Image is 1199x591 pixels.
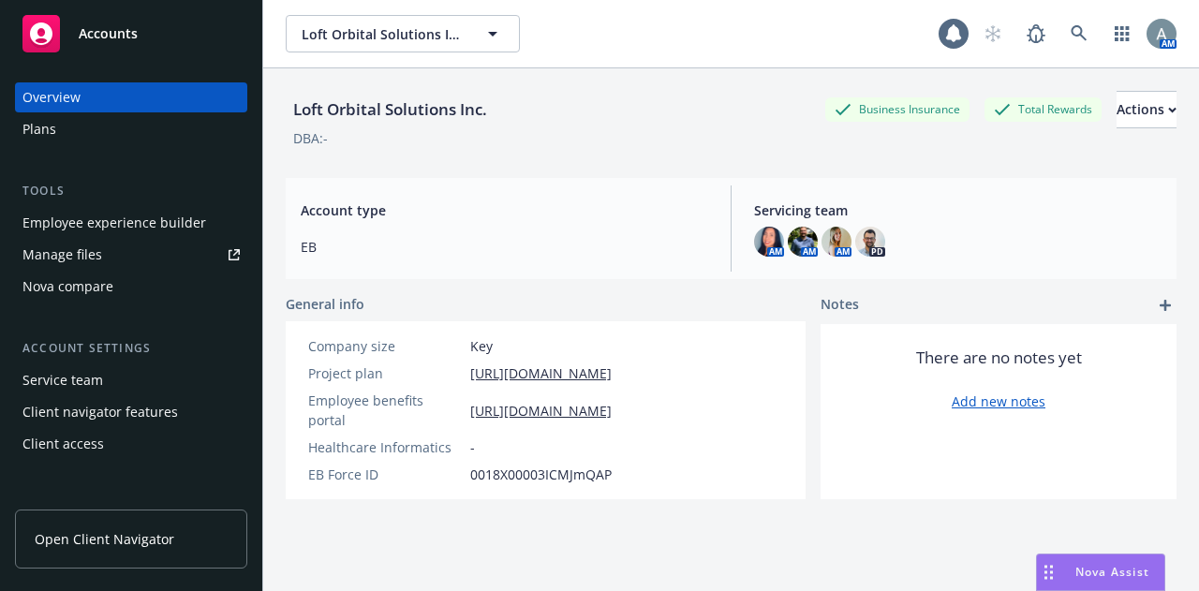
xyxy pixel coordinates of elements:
span: - [470,437,475,457]
div: Business Insurance [825,97,970,121]
div: Loft Orbital Solutions Inc. [286,97,495,122]
div: Project plan [308,363,463,383]
span: General info [286,294,364,314]
a: Switch app [1103,15,1141,52]
span: Loft Orbital Solutions Inc. [302,24,464,44]
a: Manage files [15,240,247,270]
a: [URL][DOMAIN_NAME] [470,401,612,421]
span: Key [470,336,493,356]
a: Report a Bug [1017,15,1055,52]
a: Search [1060,15,1098,52]
div: Client access [22,429,104,459]
div: Nova compare [22,272,113,302]
a: Service team [15,365,247,395]
div: Plans [22,114,56,144]
div: Drag to move [1037,554,1060,590]
div: Service team [22,365,103,395]
div: Account settings [15,339,247,358]
div: Total Rewards [984,97,1102,121]
div: Tools [15,182,247,200]
div: Company size [308,336,463,356]
a: Add new notes [952,392,1045,411]
a: Client navigator features [15,397,247,427]
a: Overview [15,82,247,112]
div: Actions [1117,92,1177,127]
a: Client access [15,429,247,459]
div: Client navigator features [22,397,178,427]
a: Accounts [15,7,247,60]
span: Accounts [79,26,138,41]
button: Nova Assist [1036,554,1165,591]
img: photo [855,227,885,257]
div: Employee experience builder [22,208,206,238]
a: Nova compare [15,272,247,302]
div: Healthcare Informatics [308,437,463,457]
span: EB [301,237,708,257]
img: photo [754,227,784,257]
img: photo [788,227,818,257]
button: Actions [1117,91,1177,128]
span: Open Client Navigator [35,529,174,549]
button: Loft Orbital Solutions Inc. [286,15,520,52]
span: Nova Assist [1075,564,1149,580]
img: photo [822,227,851,257]
span: Servicing team [754,200,1162,220]
div: Employee benefits portal [308,391,463,430]
a: Start snowing [974,15,1012,52]
span: There are no notes yet [916,347,1082,369]
span: 0018X00003ICMJmQAP [470,465,612,484]
span: Account type [301,200,708,220]
img: photo [1147,19,1177,49]
div: EB Force ID [308,465,463,484]
a: Plans [15,114,247,144]
span: Notes [821,294,859,317]
a: [URL][DOMAIN_NAME] [470,363,612,383]
a: Employee experience builder [15,208,247,238]
a: add [1154,294,1177,317]
div: DBA: - [293,128,328,148]
div: Overview [22,82,81,112]
div: Manage files [22,240,102,270]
